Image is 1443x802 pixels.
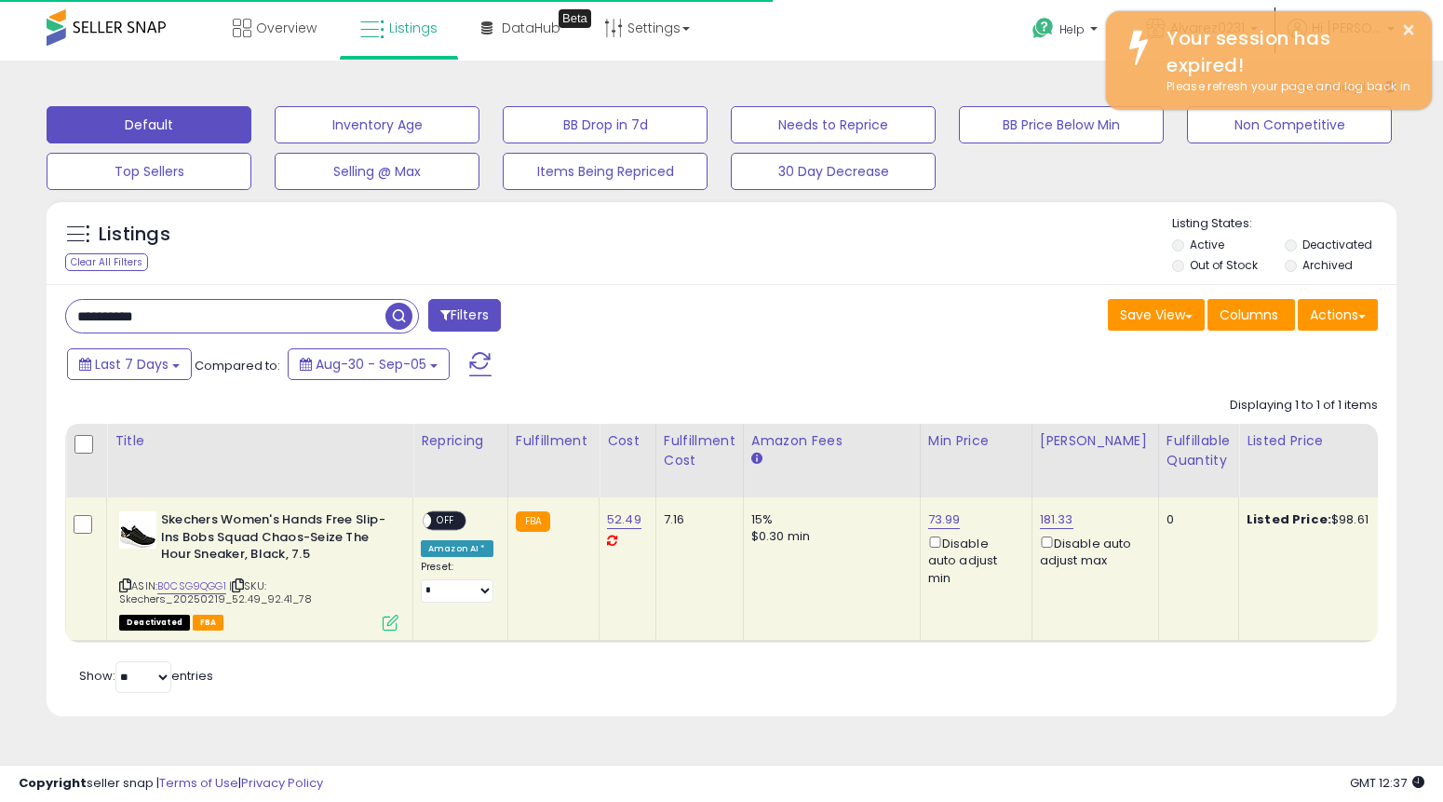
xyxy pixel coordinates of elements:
[607,431,648,451] div: Cost
[195,357,280,374] span: Compared to:
[193,615,224,631] span: FBA
[47,106,251,143] button: Default
[1247,511,1401,528] div: $98.61
[1108,299,1205,331] button: Save View
[559,9,591,28] div: Tooltip anchor
[1153,25,1418,78] div: Your session has expired!
[1350,774,1424,792] span: 2025-09-15 12:37 GMT
[1247,510,1331,528] b: Listed Price:
[1302,257,1353,273] label: Archived
[119,615,190,631] span: All listings that are unavailable for purchase on Amazon for any reason other than out-of-stock
[1190,237,1224,252] label: Active
[275,153,479,190] button: Selling @ Max
[1302,237,1372,252] label: Deactivated
[256,19,317,37] span: Overview
[431,513,461,529] span: OFF
[421,431,500,451] div: Repricing
[516,431,591,451] div: Fulfillment
[1040,533,1144,569] div: Disable auto adjust max
[503,153,708,190] button: Items Being Repriced
[1059,21,1085,37] span: Help
[159,774,238,792] a: Terms of Use
[1187,106,1392,143] button: Non Competitive
[959,106,1164,143] button: BB Price Below Min
[1190,257,1258,273] label: Out of Stock
[99,222,170,248] h5: Listings
[664,431,735,470] div: Fulfillment Cost
[288,348,450,380] button: Aug-30 - Sep-05
[1032,17,1055,40] i: Get Help
[1167,511,1224,528] div: 0
[79,667,213,685] span: Show: entries
[389,19,438,37] span: Listings
[751,431,912,451] div: Amazon Fees
[1172,215,1396,233] p: Listing States:
[67,348,192,380] button: Last 7 Days
[751,511,906,528] div: 15%
[1040,510,1073,529] a: 181.33
[1040,431,1151,451] div: [PERSON_NAME]
[731,106,936,143] button: Needs to Reprice
[503,106,708,143] button: BB Drop in 7d
[1207,299,1295,331] button: Columns
[751,528,906,545] div: $0.30 min
[316,355,426,374] span: Aug-30 - Sep-05
[1230,397,1378,415] div: Displaying 1 to 1 of 1 items
[516,511,550,532] small: FBA
[19,775,323,793] div: seller snap | |
[95,355,169,374] span: Last 7 Days
[119,511,156,549] img: 31c+M3vejeL._SL40_.jpg
[731,153,936,190] button: 30 Day Decrease
[19,774,87,792] strong: Copyright
[65,253,148,271] div: Clear All Filters
[664,511,729,528] div: 7.16
[421,540,493,557] div: Amazon AI *
[275,106,479,143] button: Inventory Age
[751,451,762,468] small: Amazon Fees.
[119,511,398,629] div: ASIN:
[1018,3,1116,61] a: Help
[502,19,560,37] span: DataHub
[157,578,226,594] a: B0CSG9QGG1
[115,431,405,451] div: Title
[428,299,501,332] button: Filters
[607,510,641,529] a: 52.49
[928,510,961,529] a: 73.99
[1153,78,1418,96] div: Please refresh your page and log back in
[1247,431,1408,451] div: Listed Price
[1220,306,1278,324] span: Columns
[241,774,323,792] a: Privacy Policy
[1167,431,1231,470] div: Fulfillable Quantity
[47,153,251,190] button: Top Sellers
[119,578,312,606] span: | SKU: Skechers_20250219_52.49_92.41_78
[421,561,493,603] div: Preset:
[928,533,1018,587] div: Disable auto adjust min
[1401,19,1416,42] button: ×
[928,431,1024,451] div: Min Price
[1298,299,1378,331] button: Actions
[161,511,387,568] b: Skechers Women's Hands Free Slip-Ins Bobs Squad Chaos-Seize The Hour Sneaker, Black, 7.5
